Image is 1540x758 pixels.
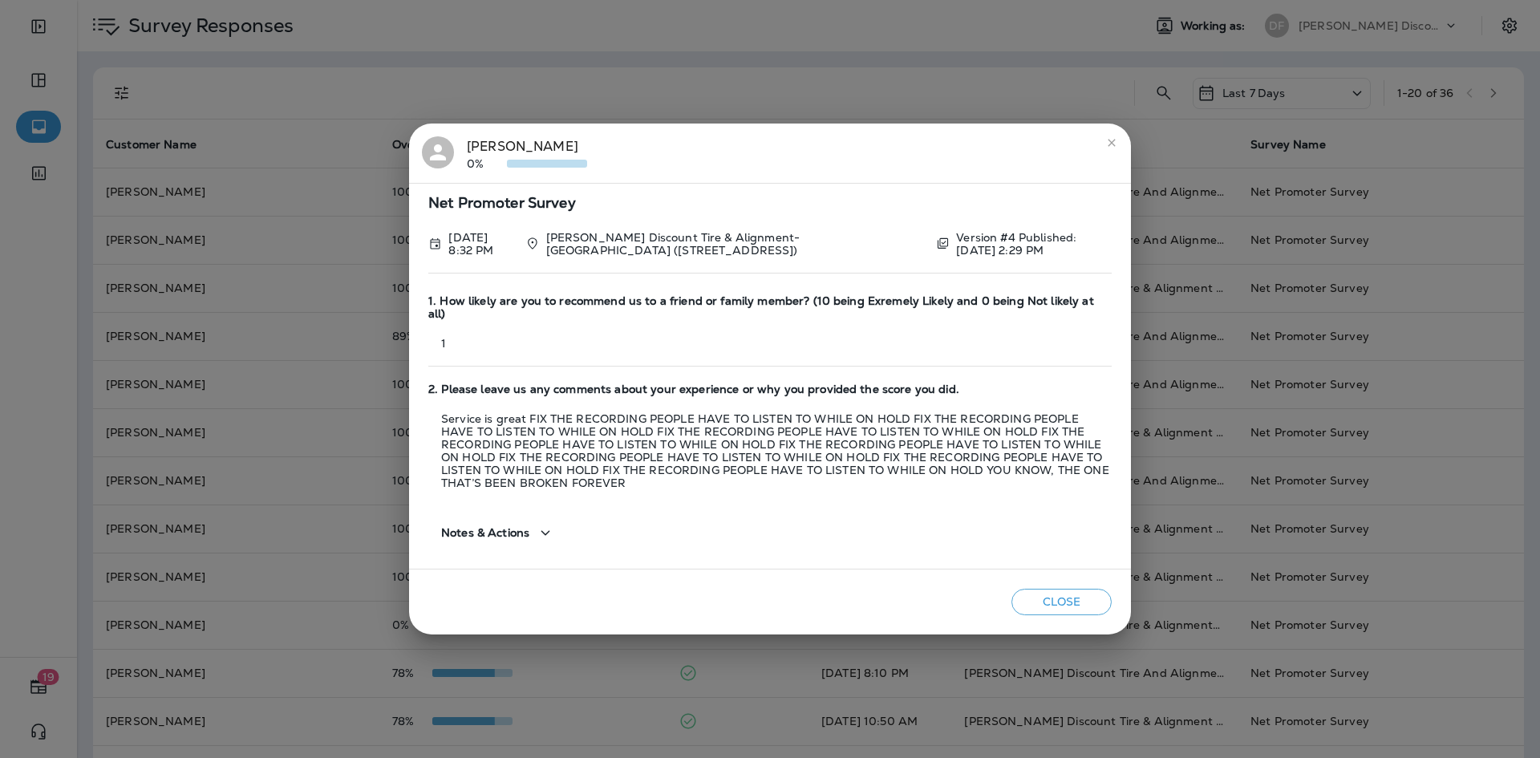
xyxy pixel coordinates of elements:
[441,526,529,540] span: Notes & Actions
[428,294,1112,322] span: 1. How likely are you to recommend us to a friend or family member? (10 being Exremely Likely and...
[428,510,568,556] button: Notes & Actions
[1011,589,1112,615] button: Close
[428,383,1112,396] span: 2. Please leave us any comments about your experience or why you provided the score you did.
[546,231,923,257] p: [PERSON_NAME] Discount Tire & Alignment- [GEOGRAPHIC_DATA] ([STREET_ADDRESS])
[956,231,1112,257] p: Version #4 Published: [DATE] 2:29 PM
[428,412,1112,489] p: Service is great FIX THE RECORDING PEOPLE HAVE TO LISTEN TO WHILE ON HOLD FIX THE RECORDING PEOPL...
[467,136,587,170] div: [PERSON_NAME]
[467,157,507,170] p: 0%
[448,231,512,257] p: Sep 11, 2025 8:32 PM
[428,337,1112,350] p: 1
[428,197,1112,210] span: Net Promoter Survey
[1099,130,1125,156] button: close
